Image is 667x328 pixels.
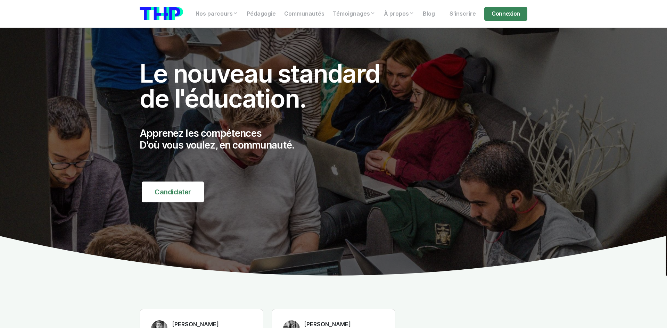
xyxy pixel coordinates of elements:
[191,7,242,21] a: Nos parcours
[140,61,395,111] h1: Le nouveau standard de l'éducation.
[280,7,329,21] a: Communautés
[242,7,280,21] a: Pédagogie
[380,7,419,21] a: À propos
[484,7,527,21] a: Connexion
[445,7,480,21] a: S'inscrire
[142,182,204,202] a: Candidater
[329,7,380,21] a: Témoignages
[140,128,395,151] p: Apprenez les compétences D'où vous voulez, en communauté.
[140,7,183,20] img: logo
[419,7,439,21] a: Blog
